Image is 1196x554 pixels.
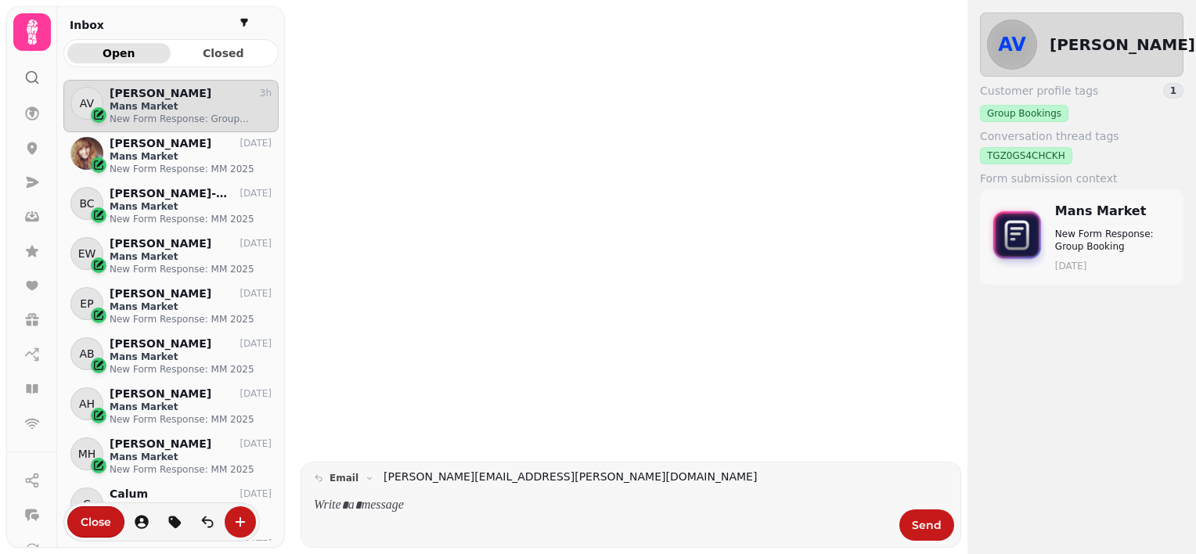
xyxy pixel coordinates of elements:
[986,204,1049,270] img: form-icon
[79,346,94,362] span: AB
[110,163,272,175] p: New Form Response: MM 2025
[78,246,96,261] span: EW
[240,337,272,350] p: [DATE]
[159,506,190,538] button: tag-thread
[1055,202,1171,221] p: Mans Market
[980,105,1068,122] div: Group Bookings
[70,17,104,33] h2: Inbox
[110,501,272,513] p: Mans Market
[110,137,211,150] p: [PERSON_NAME]
[240,237,272,250] p: [DATE]
[110,100,272,113] p: Mans Market
[110,287,211,300] p: [PERSON_NAME]
[172,43,276,63] button: Closed
[980,147,1072,164] div: TGZ0GS4CHCKH
[912,520,942,531] span: Send
[83,496,91,512] span: C
[67,506,124,538] button: Close
[225,506,256,538] button: create-convo
[110,300,272,313] p: Mans Market
[192,506,223,538] button: is-read
[240,437,272,450] p: [DATE]
[110,437,211,451] p: [PERSON_NAME]
[384,469,757,485] a: [PERSON_NAME][EMAIL_ADDRESS][PERSON_NAME][DOMAIN_NAME]
[1050,34,1195,56] h2: [PERSON_NAME]
[110,250,272,263] p: Mans Market
[240,137,272,149] p: [DATE]
[110,213,272,225] p: New Form Response: MM 2025
[110,387,211,401] p: [PERSON_NAME]
[998,35,1026,54] span: AV
[110,113,272,125] p: New Form Response: Group Booking
[1055,228,1171,253] p: New Form Response: Group Booking
[240,487,272,500] p: [DATE]
[110,363,272,376] p: New Form Response: MM 2025
[185,48,263,59] span: Closed
[110,200,272,213] p: Mans Market
[110,237,211,250] p: [PERSON_NAME]
[110,401,272,413] p: Mans Market
[980,171,1183,186] label: Form submission context
[110,337,211,351] p: [PERSON_NAME]
[110,187,231,200] p: [PERSON_NAME]-Hockey
[80,95,94,111] span: AV
[67,43,171,63] button: Open
[110,263,272,275] p: New Form Response: MM 2025
[110,313,272,326] p: New Form Response: MM 2025
[80,296,93,311] span: EP
[1055,260,1171,272] time: [DATE]
[110,413,272,426] p: New Form Response: MM 2025
[980,128,1183,144] label: Conversation thread tags
[110,463,272,476] p: New Form Response: MM 2025
[78,446,96,462] span: MH
[110,451,272,463] p: Mans Market
[110,87,211,100] p: [PERSON_NAME]
[260,87,272,99] p: 3h
[899,509,954,541] button: Send
[240,187,272,200] p: [DATE]
[110,487,148,501] p: Calum
[235,13,254,32] button: filter
[240,287,272,300] p: [DATE]
[980,83,1098,99] span: Customer profile tags
[1163,83,1183,99] div: 1
[240,387,272,400] p: [DATE]
[63,80,279,541] div: grid
[79,196,94,211] span: BC
[80,48,158,59] span: Open
[308,469,380,487] button: email
[110,150,272,163] p: Mans Market
[70,137,103,170] img: Jessica Petch
[110,351,272,363] p: Mans Market
[81,516,111,527] span: Close
[79,396,95,412] span: AH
